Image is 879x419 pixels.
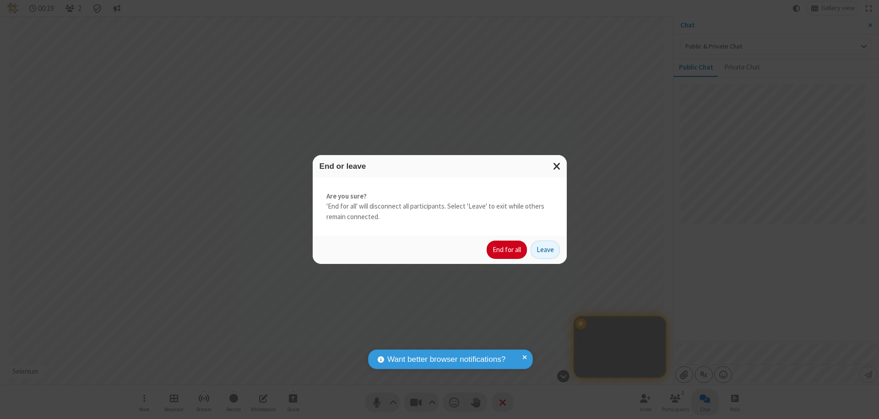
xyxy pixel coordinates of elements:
button: Leave [531,241,560,259]
div: 'End for all' will disconnect all participants. Select 'Leave' to exit while others remain connec... [313,177,567,236]
button: Close modal [548,155,567,177]
button: End for all [487,241,527,259]
strong: Are you sure? [326,191,553,202]
h3: End or leave [320,162,560,171]
span: Want better browser notifications? [387,354,505,365]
